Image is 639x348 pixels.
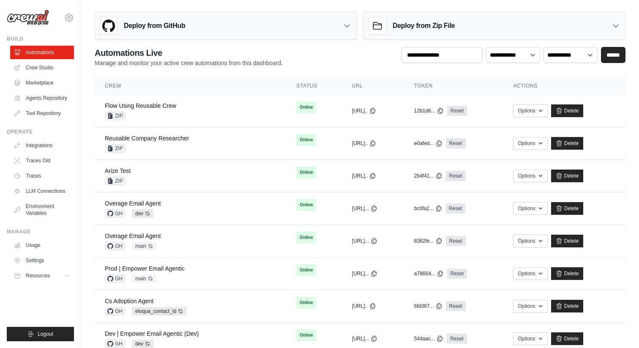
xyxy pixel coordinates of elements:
a: Overage Email Agent [105,233,161,239]
span: GH [105,340,125,348]
span: Online [296,167,316,178]
button: bc0fa2... [414,205,442,212]
span: Resources [26,272,50,279]
a: Reset [446,301,466,311]
span: Online [296,329,316,341]
span: eloqua_contact_id [132,307,186,315]
span: GH [105,209,125,218]
button: 6fd367... [414,303,442,310]
a: Delete [551,300,584,312]
a: Reset [445,203,465,214]
a: Cs Adoption Agent [105,298,153,304]
h3: Deploy from GitHub [124,21,185,31]
a: Integrations [10,139,74,152]
img: GitHub Logo [100,17,117,34]
button: a78664... [414,270,444,277]
a: Delete [551,332,584,345]
button: Options [513,104,547,117]
span: Online [296,134,316,146]
span: GH [105,307,125,315]
th: URL [342,77,404,95]
a: Reset [446,138,466,148]
a: Delete [551,202,584,215]
span: Online [296,199,316,211]
a: Automations [10,46,74,59]
span: ZIP [105,144,126,153]
span: Online [296,297,316,309]
img: Logo [7,10,49,26]
button: Options [513,202,547,215]
span: main [132,242,156,250]
a: Traces Old [10,154,74,167]
button: Options [513,332,547,345]
div: Build [7,36,74,42]
button: Resources [10,269,74,282]
button: 12b1d6... [414,107,444,114]
th: Token [404,77,503,95]
div: Operate [7,129,74,135]
a: Delete [551,104,584,117]
a: Marketplace [10,76,74,90]
button: Options [513,137,547,150]
button: 544aac... [414,335,443,342]
a: Crew Studio [10,61,74,74]
span: ZIP [105,112,126,120]
button: Options [513,170,547,182]
a: Agents Repository [10,91,74,105]
a: Reset [447,269,467,279]
a: Reset [447,334,467,344]
button: Logout [7,327,74,341]
a: Dev | Empower Email Agentic (Dev) [105,330,199,337]
th: Actions [503,77,625,95]
h2: Automations Live [95,47,283,59]
a: Overage Email Agent [105,200,161,207]
button: Options [513,235,547,247]
span: GH [105,274,125,283]
button: Options [513,300,547,312]
a: Reset [446,236,466,246]
a: Arize Test [105,167,131,174]
p: Manage and monitor your active crew automations from this dashboard. [95,59,283,67]
span: Logout [38,331,53,337]
a: Prod | Empower Email Agentic [105,265,185,272]
a: Delete [551,170,584,182]
a: Delete [551,137,584,150]
a: LLM Connections [10,184,74,198]
button: 8362fe... [414,238,442,244]
span: Online [296,232,316,244]
a: Environment Variables [10,200,74,220]
span: ZIP [105,177,126,185]
button: Options [513,267,547,280]
span: dev [132,340,153,348]
span: dev [132,209,153,218]
th: Status [286,77,341,95]
a: Flow Using Reusable Crew [105,102,176,109]
h3: Deploy from Zip File [393,21,455,31]
span: Online [296,264,316,276]
th: Crew [95,77,286,95]
a: Usage [10,238,74,252]
div: Manage [7,228,74,235]
button: 2b4f41... [414,173,442,179]
a: Reset [447,106,467,116]
button: e0afed... [414,140,442,147]
a: Reset [446,171,466,181]
a: Settings [10,254,74,267]
a: Delete [551,267,584,280]
a: Reusable Company Researcher [105,135,189,142]
a: Traces [10,169,74,183]
span: GH [105,242,125,250]
span: main [132,274,156,283]
span: Online [296,101,316,113]
a: Delete [551,235,584,247]
a: Tool Repository [10,107,74,120]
